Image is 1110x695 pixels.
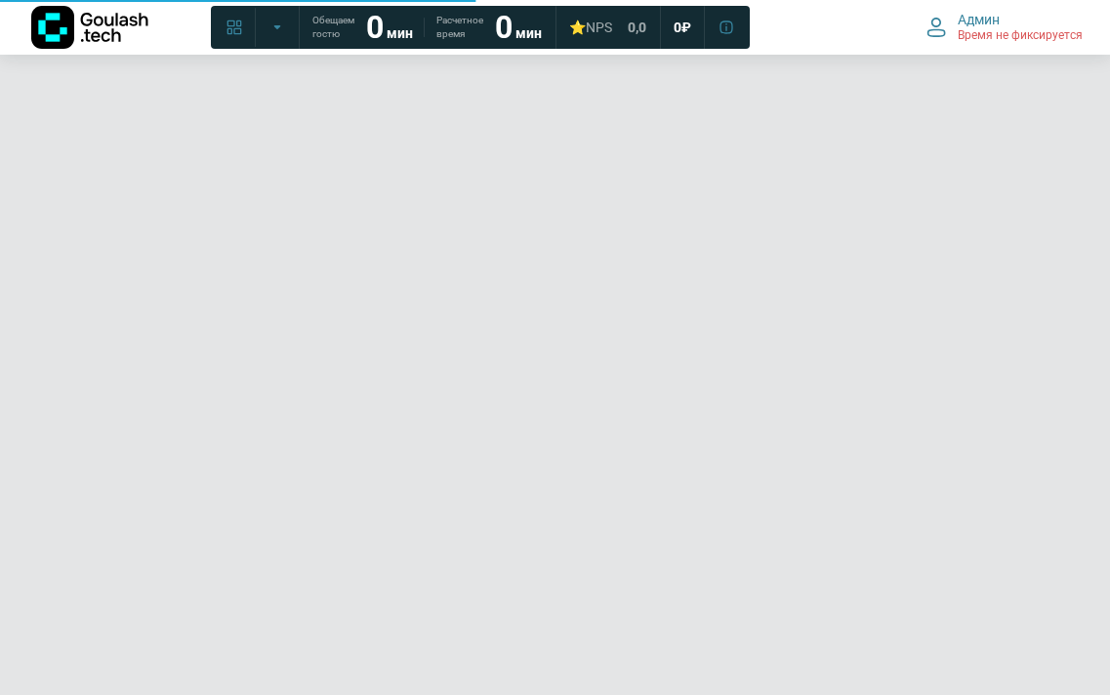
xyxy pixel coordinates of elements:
strong: 0 [495,9,513,46]
span: Админ [958,11,1000,28]
span: 0,0 [628,19,646,36]
div: ⭐ [569,19,612,36]
span: мин [515,25,542,41]
span: NPS [586,20,612,35]
a: Обещаем гостю 0 мин Расчетное время 0 мин [301,10,554,45]
button: Админ Время не фиксируется [915,7,1094,48]
img: Логотип компании Goulash.tech [31,6,148,49]
strong: 0 [366,9,384,46]
span: мин [387,25,413,41]
a: 0 ₽ [662,10,703,45]
span: ₽ [681,19,691,36]
span: Расчетное время [436,14,483,41]
span: Обещаем гостю [312,14,354,41]
span: 0 [674,19,681,36]
a: ⭐NPS 0,0 [557,10,658,45]
span: Время не фиксируется [958,28,1083,44]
